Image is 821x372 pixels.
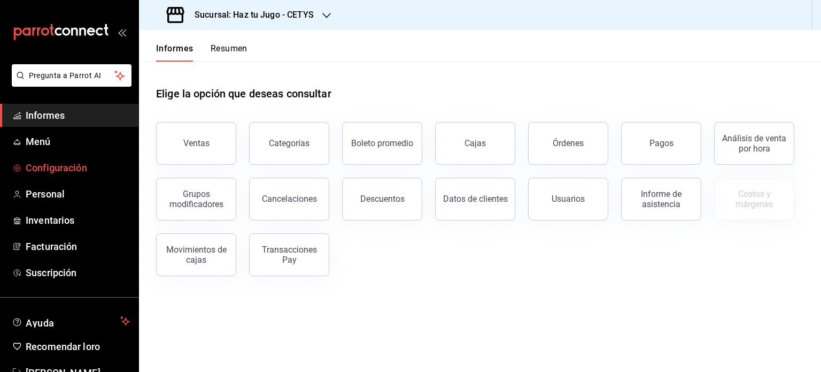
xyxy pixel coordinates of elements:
[156,122,236,165] button: Ventas
[249,233,329,276] button: Transacciones Pay
[118,28,126,36] button: abrir_cajón_menú
[351,138,413,148] font: Boleto promedio
[553,138,584,148] font: Órdenes
[641,189,681,209] font: Informe de asistencia
[621,178,701,221] button: Informe de asistencia
[552,194,585,204] font: Usuarios
[528,122,608,165] button: Órdenes
[435,122,515,165] button: Cajas
[360,194,405,204] font: Descuentos
[249,178,329,221] button: Cancelaciones
[156,43,193,54] font: Informes
[183,138,210,148] font: Ventas
[714,178,794,221] button: Contrata inventarios para ver este informe
[249,122,329,165] button: Categorías
[26,215,74,226] font: Inventarios
[211,43,247,54] font: Resumen
[464,138,486,148] font: Cajas
[156,87,331,100] font: Elige la opción que deseas consultar
[195,10,314,20] font: Sucursal: Haz tu Jugo - CETYS
[12,64,131,87] button: Pregunta a Parrot AI
[169,189,223,209] font: Grupos modificadores
[735,189,773,209] font: Costos y márgenes
[262,245,317,265] font: Transacciones Pay
[166,245,227,265] font: Movimientos de cajas
[528,178,608,221] button: Usuarios
[26,110,65,121] font: Informes
[26,317,55,329] font: Ayuda
[262,194,317,204] font: Cancelaciones
[26,136,51,147] font: Menú
[342,122,422,165] button: Boleto promedio
[342,178,422,221] button: Descuentos
[26,341,100,352] font: Recomendar loro
[156,43,247,62] div: pestañas de navegación
[29,71,102,80] font: Pregunta a Parrot AI
[621,122,701,165] button: Pagos
[26,188,65,200] font: Personal
[156,178,236,221] button: Grupos modificadores
[7,78,131,89] a: Pregunta a Parrot AI
[269,138,309,148] font: Categorías
[443,194,508,204] font: Datos de clientes
[26,162,87,173] font: Configuración
[26,267,76,278] font: Suscripción
[435,178,515,221] button: Datos de clientes
[649,138,673,148] font: Pagos
[722,133,786,154] font: Análisis de venta por hora
[26,241,77,252] font: Facturación
[156,233,236,276] button: Movimientos de cajas
[714,122,794,165] button: Análisis de venta por hora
